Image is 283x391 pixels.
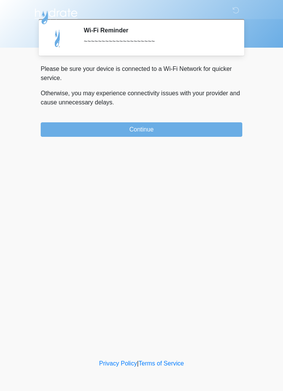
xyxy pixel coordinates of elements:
[113,99,114,106] span: .
[99,360,137,367] a: Privacy Policy
[84,37,231,46] div: ~~~~~~~~~~~~~~~~~~~~
[138,360,184,367] a: Terms of Service
[137,360,138,367] a: |
[41,122,242,137] button: Continue
[41,89,242,107] p: Otherwise, you may experience connectivity issues with your provider and cause unnecessary delays
[41,64,242,83] p: Please be sure your device is connected to a Wi-Fi Network for quicker service.
[46,27,69,50] img: Agent Avatar
[33,6,79,25] img: Hydrate IV Bar - Chandler Logo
